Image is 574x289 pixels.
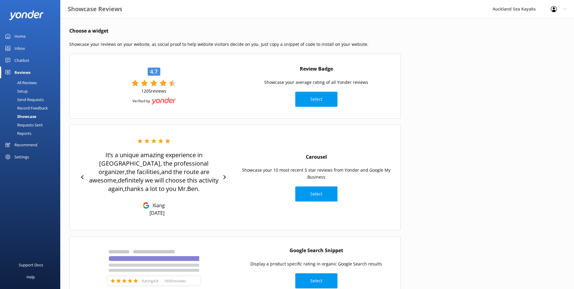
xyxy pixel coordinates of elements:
div: Record Feedback [4,104,48,112]
div: All Reviews [4,78,37,87]
div: Send Requests [4,95,44,104]
p: 4.7 [150,68,158,75]
p: Xiang [149,202,165,209]
p: 1205 reviews [141,88,166,94]
div: Reviews [14,66,30,78]
a: Record Feedback [4,104,60,112]
h4: Choose a widget [69,27,401,35]
p: Rating 4.8 [139,278,161,284]
h4: Google Search Snippet [290,247,343,255]
p: Verified by [132,98,150,103]
h3: Showcase Reviews [68,4,122,14]
div: Settings [14,151,29,163]
h4: Carousel [306,153,327,161]
div: Inbox [14,42,25,54]
p: Showcase your reviews on your website, as social proof to help website visitors decide on you. Ju... [69,41,401,48]
a: Reports [4,129,60,138]
a: Send Requests [4,95,60,104]
p: Showcase your average rating of all Yonder reviews [264,79,368,86]
div: Requests Sent [4,121,43,129]
a: All Reviews [4,78,60,87]
div: Recommend [14,139,37,151]
div: Chatbot [14,54,29,66]
div: Support Docs [19,259,43,271]
p: [DATE] [149,210,165,216]
button: Select [295,92,337,107]
p: Display a product specific rating in organic Google Search results [250,261,382,267]
button: Select [295,186,337,202]
p: It’s a unique amazing experience in [GEOGRAPHIC_DATA], the professional organizer,the facilities,... [87,151,220,193]
p: 1695 reviews [161,278,189,284]
a: Setup [4,87,60,95]
div: Setup [4,87,28,95]
p: Showcase your 10 most recent 5 star reviews from Yonder and Google My Business [238,167,394,180]
div: Home [14,30,26,42]
div: Reports [4,129,31,138]
img: yonder-white-logo.png [9,10,44,20]
h4: Review Badge [300,65,333,73]
button: Select [295,273,337,288]
img: Yonder [152,97,176,105]
a: Showcase [4,112,60,121]
div: Showcase [4,112,36,121]
a: Requests Sent [4,121,60,129]
div: Help [27,271,35,283]
img: Google Reviews [143,202,149,209]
